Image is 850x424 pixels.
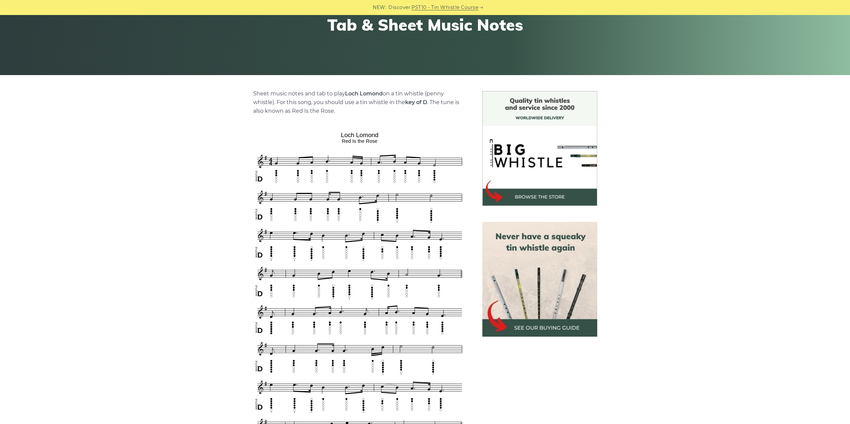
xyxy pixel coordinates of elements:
img: BigWhistle Tin Whistle Store [482,91,597,206]
span: Discover [388,4,410,11]
img: tin whistle buying guide [482,222,597,337]
span: NEW: [373,4,386,11]
a: PST10 - Tin Whistle Course [411,4,478,11]
p: Sheet music notes and tab to play on a tin whistle (penny whistle). For this song, you should use... [253,89,466,115]
strong: Loch Lomond [345,90,383,97]
strong: key of D [405,99,427,105]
